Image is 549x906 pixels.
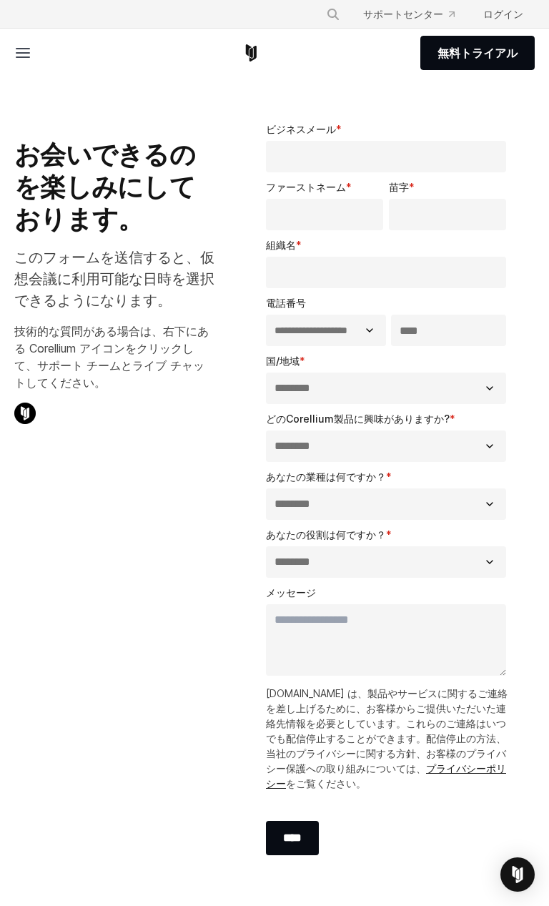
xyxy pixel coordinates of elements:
font: 国/地域 [266,355,300,367]
font: このフォームを送信すると、仮想会議に利用可能な日時を選択できるようになります。 [14,249,214,309]
a: コレリウムホーム [242,44,260,61]
div: ナビゲーションメニュー [315,1,535,27]
font: ビジネスメール [266,123,336,135]
font: 組織名 [266,239,296,251]
font: お会いできるのを楽しみにしております。 [14,139,195,235]
font: メッセージ [266,586,316,599]
font: サポートセンター [363,8,443,20]
button: 検索 [320,1,346,27]
font: あなたの役割は何ですか？ [266,528,386,541]
font: をご覧ください。 [286,777,366,789]
font: あなたの業種は何ですか？ [266,471,386,483]
font: どのCorellium製品に興味がありますか? [266,413,450,425]
font: 電話番号 [266,297,306,309]
a: 無料トライアル [420,36,535,70]
div: インターコムメッセンジャーを開く [500,857,535,892]
font: 技術的な質問がある場合は、右下にある Corellium アイコンをクリックして、サポート チームとライブ チャットしてください。 [14,324,209,390]
font: 無料トライアル [437,46,518,60]
img: コレリウムチャットアイコン [14,403,36,424]
font: ファーストネーム [266,181,346,193]
font: 苗字 [389,181,409,193]
font: [DOMAIN_NAME] は、製品やサービスに関するご連絡を差し上げるために、お客様からご提供いただいた連絡先情報を必要としています。これらのご連絡はいつでも配信停止することができます。配信停... [266,687,508,774]
font: ログイン [483,8,523,20]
